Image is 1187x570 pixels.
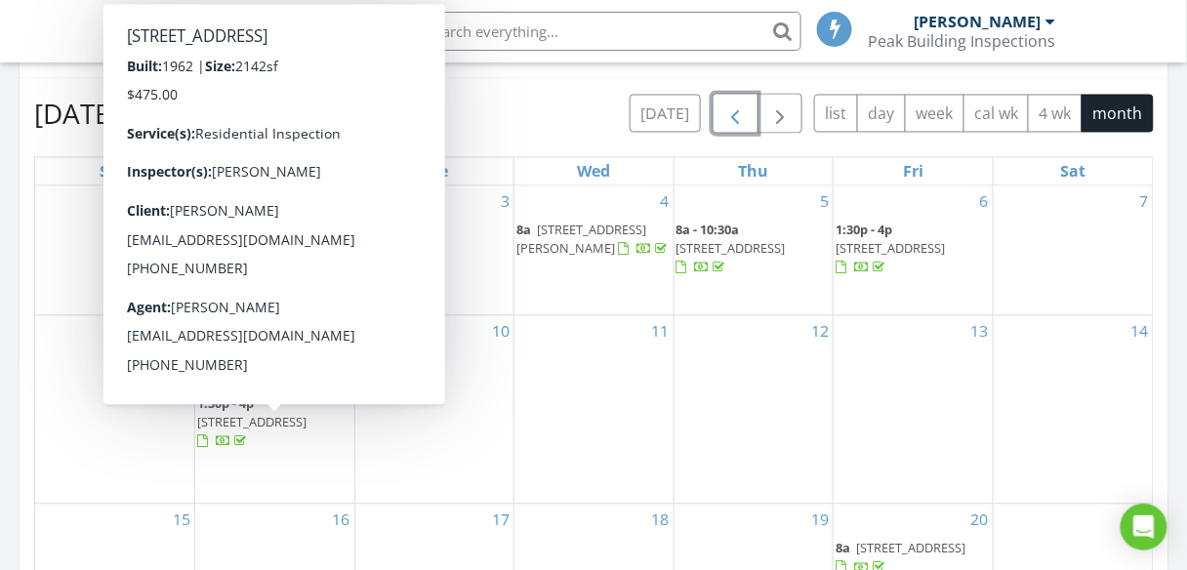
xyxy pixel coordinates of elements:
[338,186,354,218] a: Go to June 2, 2025
[914,12,1041,31] div: [PERSON_NAME]
[354,186,514,316] td: Go to June 3, 2025
[674,186,834,316] td: Go to June 5, 2025
[807,316,833,347] a: Go to June 12, 2025
[899,158,927,185] a: Friday
[757,94,803,134] button: Next month
[836,540,850,557] span: 8a
[676,222,740,239] span: 8a - 10:30a
[416,158,452,185] a: Tuesday
[178,316,194,347] a: Go to June 8, 2025
[197,220,352,281] a: 8:30a - 11a [STREET_ADDRESS][PERSON_NAME]
[963,95,1030,133] button: cal wk
[735,158,773,185] a: Thursday
[119,26,336,67] a: SPECTORA
[836,240,945,258] span: [STREET_ADDRESS]
[993,316,1153,505] td: Go to June 14, 2025
[354,316,514,505] td: Go to June 10, 2025
[630,95,701,133] button: [DATE]
[488,505,513,536] a: Go to June 17, 2025
[1082,95,1154,133] button: month
[834,186,994,316] td: Go to June 6, 2025
[1028,95,1083,133] button: 4 wk
[657,186,674,218] a: Go to June 4, 2025
[1136,186,1153,218] a: Go to June 7, 2025
[713,94,758,134] button: Previous month
[856,540,965,557] span: [STREET_ADDRESS]
[178,186,194,218] a: Go to June 1, 2025
[329,505,354,536] a: Go to June 16, 2025
[857,95,906,133] button: day
[35,316,195,505] td: Go to June 8, 2025
[197,395,307,450] a: 1:30p - 4p [STREET_ADDRESS]
[868,31,1055,51] div: Peak Building Inspections
[648,505,674,536] a: Go to June 18, 2025
[197,240,307,276] span: [STREET_ADDRESS][PERSON_NAME]
[993,186,1153,316] td: Go to June 7, 2025
[674,316,834,505] td: Go to June 12, 2025
[967,505,993,536] a: Go to June 20, 2025
[905,95,964,133] button: week
[253,158,296,185] a: Monday
[96,158,134,185] a: Sunday
[497,186,513,218] a: Go to June 3, 2025
[338,316,354,347] a: Go to June 9, 2025
[836,220,991,281] a: 1:30p - 4p [STREET_ADDRESS]
[834,316,994,505] td: Go to June 13, 2025
[1121,504,1167,550] div: Open Intercom Messenger
[516,222,531,239] span: 8a
[1056,158,1089,185] a: Saturday
[573,158,614,185] a: Wednesday
[197,351,229,369] span: 9:30a
[676,220,832,281] a: 8a - 10:30a [STREET_ADDRESS]
[119,10,162,53] img: The Best Home Inspection Software - Spectora
[514,186,675,316] td: Go to June 4, 2025
[648,316,674,347] a: Go to June 11, 2025
[516,220,672,262] a: 8a [STREET_ADDRESS][PERSON_NAME]
[836,222,945,276] a: 1:30p - 4p [STREET_ADDRESS]
[197,414,307,431] span: [STREET_ADDRESS]
[197,395,254,413] span: 1:30p - 4p
[967,316,993,347] a: Go to June 13, 2025
[1127,316,1153,347] a: Go to June 14, 2025
[676,222,786,276] a: 8a - 10:30a [STREET_ADDRESS]
[836,222,892,239] span: 1:30p - 4p
[35,186,195,316] td: Go to June 1, 2025
[176,10,336,51] span: SPECTORA
[514,316,675,505] td: Go to June 11, 2025
[197,351,345,387] span: [STREET_ADDRESS][PERSON_NAME]
[488,316,513,347] a: Go to June 10, 2025
[34,95,119,134] h2: [DATE]
[195,316,355,505] td: Go to June 9, 2025
[195,186,355,316] td: Go to June 2, 2025
[169,505,194,536] a: Go to June 15, 2025
[516,222,646,258] span: [STREET_ADDRESS][PERSON_NAME]
[411,12,801,51] input: Search everything...
[197,349,352,391] a: 9:30a [STREET_ADDRESS][PERSON_NAME]
[807,505,833,536] a: Go to June 19, 2025
[516,222,671,258] a: 8a [STREET_ADDRESS][PERSON_NAME]
[976,186,993,218] a: Go to June 6, 2025
[814,95,858,133] button: list
[197,393,352,455] a: 1:30p - 4p [STREET_ADDRESS]
[816,186,833,218] a: Go to June 5, 2025
[197,351,351,387] a: 9:30a [STREET_ADDRESS][PERSON_NAME]
[676,240,786,258] span: [STREET_ADDRESS]
[197,222,351,276] a: 8:30a - 11a [STREET_ADDRESS][PERSON_NAME]
[197,222,261,239] span: 8:30a - 11a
